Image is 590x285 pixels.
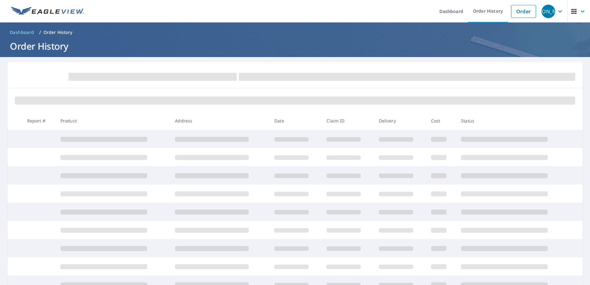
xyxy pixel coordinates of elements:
p: Order History [44,29,73,35]
li: / [39,29,41,36]
th: Product [56,112,170,130]
span: Dashboard [10,29,34,35]
img: EV Logo [11,7,84,16]
th: Claim ID [322,112,374,130]
a: Dashboard [7,27,37,37]
th: Date [269,112,322,130]
th: Delivery [374,112,426,130]
nav: breadcrumb [7,27,583,37]
a: Order [511,5,536,18]
h1: Order History [7,40,583,52]
div: [PERSON_NAME] [542,5,555,18]
th: Cost [426,112,456,130]
th: Status [456,112,571,130]
th: Report # [22,112,56,130]
th: Address [170,112,269,130]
